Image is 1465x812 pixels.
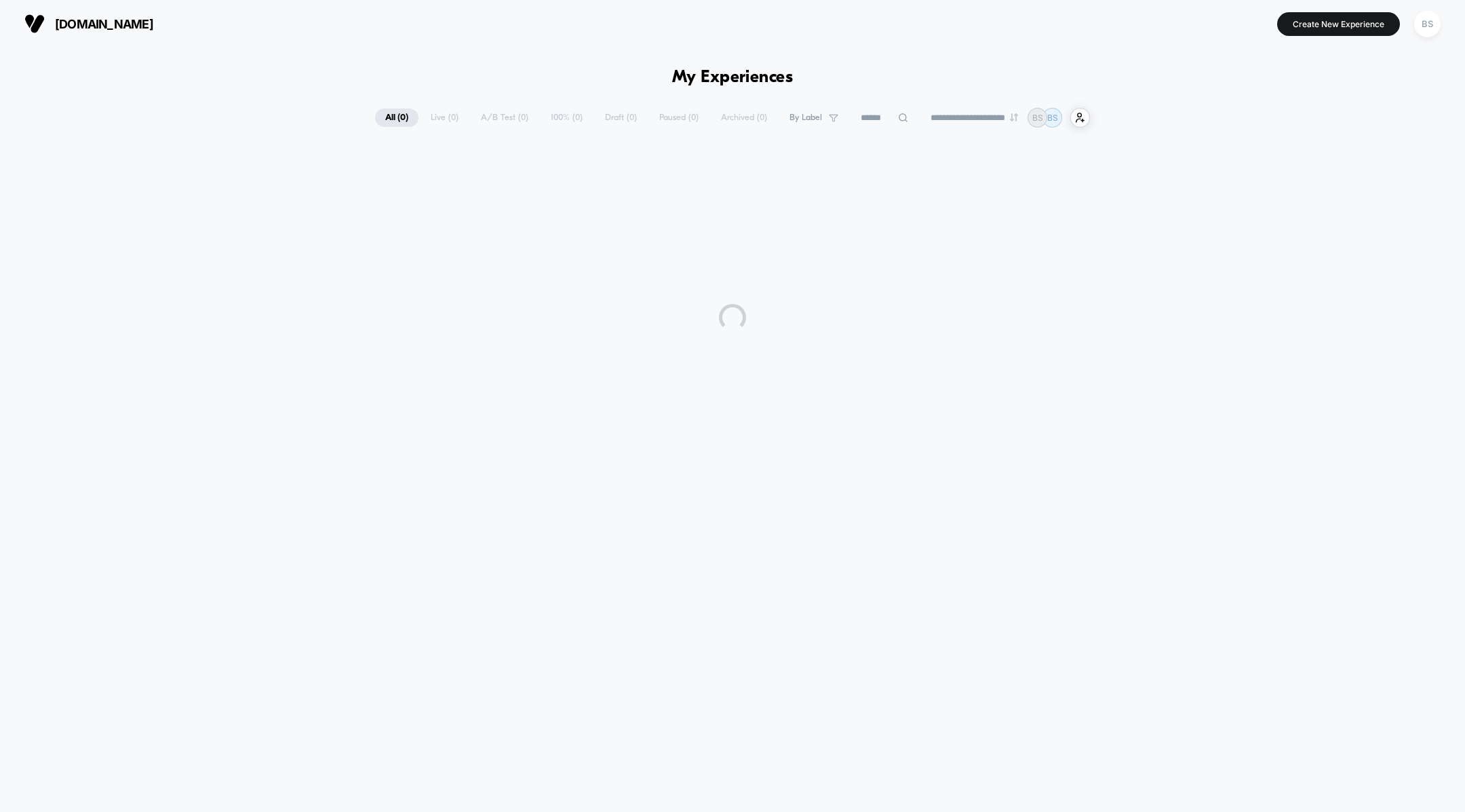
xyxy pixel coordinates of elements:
div: BS [1414,11,1441,37]
img: end [1010,113,1018,121]
p: BS [1032,113,1043,123]
h1: My Experiences [672,68,794,88]
button: BS [1410,10,1445,38]
span: [DOMAIN_NAME] [55,17,153,31]
p: BS [1047,113,1058,123]
img: Visually logo [24,14,45,34]
span: By Label [789,113,822,123]
button: Create New Experience [1277,12,1400,36]
button: [DOMAIN_NAME] [20,13,157,35]
span: All ( 0 ) [375,109,418,127]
